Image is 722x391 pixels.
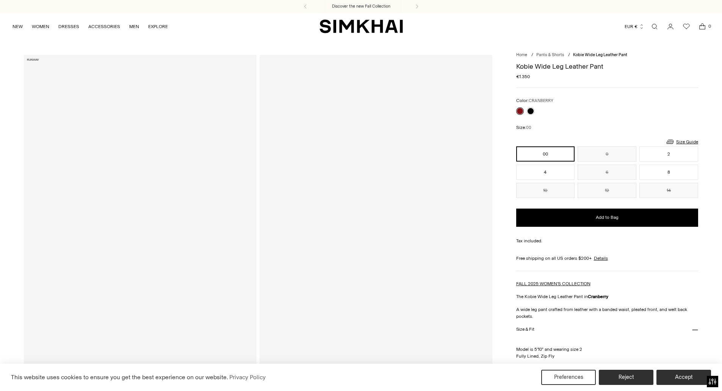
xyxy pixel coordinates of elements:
a: EXPLORE [148,18,168,35]
a: ACCESSORIES [88,18,120,35]
nav: breadcrumbs [516,52,699,58]
span: This website uses cookies to ensure you get the best experience on our website. [11,374,228,381]
span: CRANBERRY [529,98,553,103]
a: SIMKHAI [319,19,403,34]
button: Accept [656,370,711,385]
button: 12 [578,183,636,198]
h1: Kobie Wide Leg Leather Pant [516,63,699,70]
button: Size & Fit [516,320,699,339]
a: Pants & Shorts [536,52,564,57]
button: 14 [639,183,698,198]
a: MEN [129,18,139,35]
a: Go to the account page [663,19,678,34]
div: Tax included. [516,237,699,244]
span: €1.350 [516,73,530,80]
h3: Size & Fit [516,327,534,332]
div: / [568,52,570,58]
strong: Cranberry [588,294,608,299]
div: Free shipping on all US orders $200+ [516,255,699,262]
button: 10 [516,183,575,198]
a: NEW [13,18,23,35]
a: WOMEN [32,18,49,35]
button: 0 [578,146,636,162]
button: Reject [599,370,653,385]
span: 0 [706,23,713,30]
span: Kobie Wide Leg Leather Pant [573,52,627,57]
a: Open search modal [647,19,662,34]
p: A wide leg pant crafted from leather with a banded waist, pleated front, and welt back pockets. [516,306,699,320]
a: Open cart modal [695,19,710,34]
label: Size: [516,124,531,131]
button: Add to Bag [516,209,699,227]
button: 00 [516,146,575,162]
a: Home [516,52,527,57]
span: Add to Bag [596,214,619,221]
a: Details [594,255,608,262]
button: 4 [516,165,575,180]
p: The Kobie Wide Leg Leather Pant in [516,293,699,300]
button: 8 [639,165,698,180]
p: Model is 5'10" and wearing size 2 Fully Lined, Zip Fly [516,339,699,360]
a: Discover the new Fall Collection [332,3,390,9]
label: Color: [516,97,553,104]
button: 6 [578,165,636,180]
button: 2 [639,146,698,162]
a: DRESSES [58,18,79,35]
a: Wishlist [679,19,694,34]
div: / [531,52,533,58]
a: Privacy Policy (opens in a new tab) [228,372,267,383]
span: 00 [526,125,531,130]
button: Preferences [541,370,596,385]
a: FALL 2025 WOMEN'S COLLECTION [516,281,590,286]
button: EUR € [625,18,644,35]
a: Size Guide [666,137,698,146]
